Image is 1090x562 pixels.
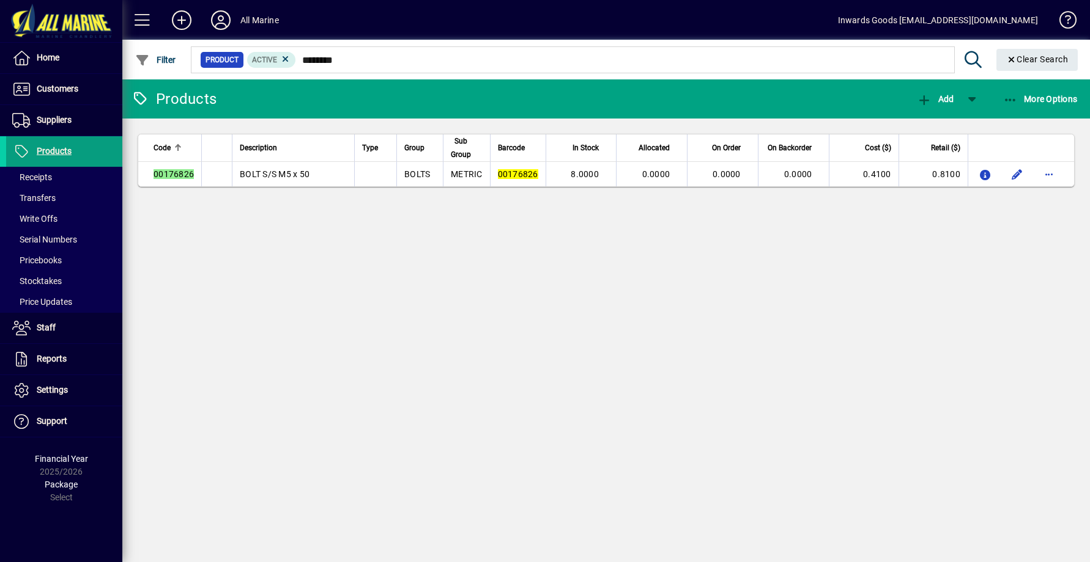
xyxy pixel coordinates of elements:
div: Barcode [498,141,538,155]
em: 00176826 [498,169,538,179]
a: Transfers [6,188,122,208]
span: Cost ($) [865,141,891,155]
span: Support [37,416,67,426]
a: Knowledge Base [1050,2,1075,42]
div: Inwards Goods [EMAIL_ADDRESS][DOMAIN_NAME] [838,10,1038,30]
div: Description [240,141,347,155]
span: Products [37,146,72,156]
span: Receipts [12,172,52,182]
a: Serial Numbers [6,229,122,250]
span: Reports [37,354,67,363]
span: Add [917,94,954,104]
a: Home [6,43,122,73]
span: Sub Group [451,134,472,161]
span: Serial Numbers [12,235,77,244]
div: On Backorder [766,141,823,155]
span: Settings [37,385,68,395]
span: Code [154,141,171,155]
mat-chip: Activation Status: Active [247,52,296,68]
span: Stocktakes [12,276,62,286]
span: Staff [37,323,56,332]
span: Filter [135,55,176,65]
a: Settings [6,375,122,406]
em: 00176826 [154,169,194,179]
span: Suppliers [37,115,72,125]
span: Allocated [639,141,670,155]
button: Add [162,9,201,31]
span: Active [252,56,277,64]
span: 0.0000 [784,169,812,179]
span: 0.0000 [713,169,741,179]
div: Products [132,89,217,109]
div: Group [404,141,436,155]
div: Type [362,141,389,155]
span: Description [240,141,277,155]
span: Retail ($) [931,141,960,155]
td: 0.8100 [899,162,968,186]
div: On Order [695,141,751,155]
a: Price Updates [6,291,122,312]
div: In Stock [554,141,610,155]
span: Clear Search [1006,54,1069,64]
a: Staff [6,313,122,343]
a: Receipts [6,167,122,188]
a: Pricebooks [6,250,122,271]
a: Customers [6,74,122,104]
button: Edit [1007,164,1027,184]
span: Product [206,54,239,66]
div: All Marine [240,10,279,30]
button: More Options [1000,88,1081,110]
button: Clear [996,49,1078,71]
span: BOLTS [404,169,430,179]
span: In Stock [573,141,599,155]
a: Stocktakes [6,271,122,291]
a: Support [6,406,122,437]
span: Package [45,480,78,489]
span: Pricebooks [12,255,62,265]
span: Price Updates [12,297,72,307]
span: On Order [712,141,741,155]
span: 0.0000 [642,169,670,179]
span: Home [37,53,59,62]
button: More options [1039,164,1059,184]
span: Transfers [12,193,56,203]
span: More Options [1003,94,1078,104]
div: Code [154,141,194,155]
button: Profile [201,9,240,31]
a: Write Offs [6,208,122,229]
span: Barcode [498,141,525,155]
div: Allocated [624,141,681,155]
span: METRIC [451,169,483,179]
button: Add [914,88,957,110]
a: Suppliers [6,105,122,136]
span: Customers [37,84,78,93]
span: BOLT S/S M5 x 50 [240,169,310,179]
span: On Backorder [768,141,812,155]
span: Type [362,141,378,155]
span: Group [404,141,425,155]
span: 8.0000 [571,169,599,179]
button: Filter [132,49,179,71]
span: Financial Year [35,454,88,464]
div: Sub Group [451,134,483,161]
a: Reports [6,344,122,374]
td: 0.4100 [829,162,898,186]
span: Write Offs [12,214,57,224]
